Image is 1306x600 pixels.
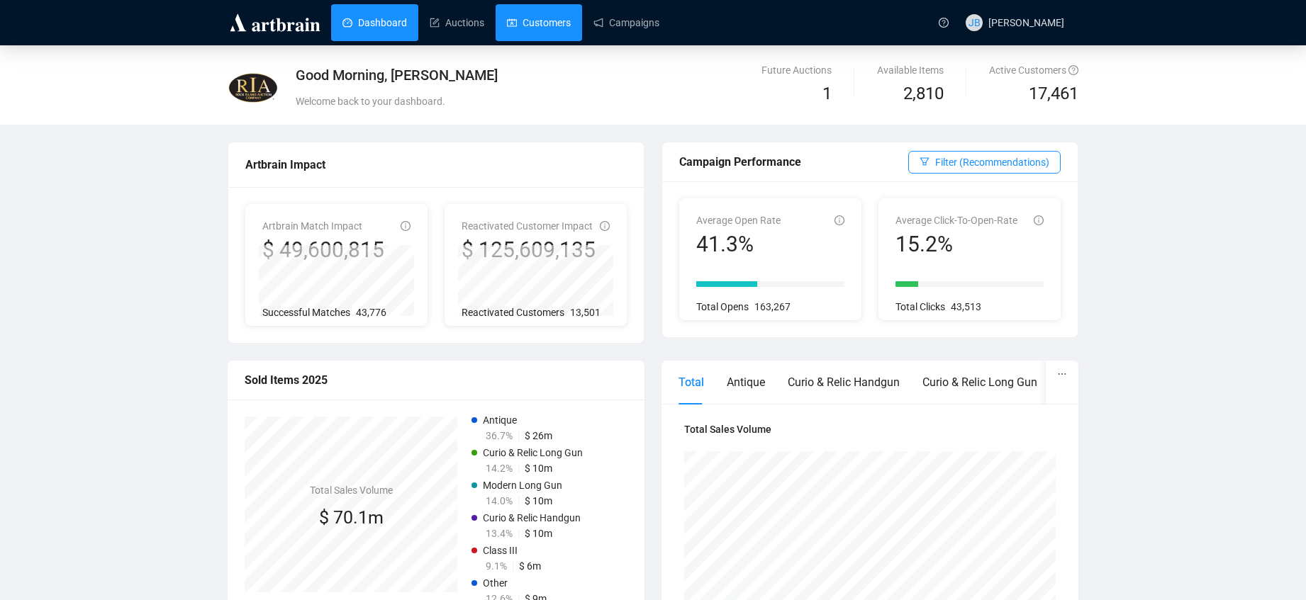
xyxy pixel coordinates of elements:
span: Reactivated Customers [462,307,564,318]
span: 9.1% [486,560,507,572]
span: Active Customers [989,64,1078,76]
a: Campaigns [593,4,659,41]
span: Antique [483,414,517,426]
span: info-circle [600,221,610,231]
div: Good Morning, [PERSON_NAME] [296,65,791,85]
button: Filter (Recommendations) [908,151,1061,174]
span: 13.4% [486,528,513,539]
div: Sold Items 2025 [245,371,627,389]
span: Modern Long Gun [483,480,562,491]
span: Filter (Recommendations) [935,154,1049,170]
a: Customers [507,4,571,41]
a: Dashboard [342,4,407,41]
span: Class III [483,545,518,556]
span: $ 6m [519,560,541,572]
span: Reactivated Customer Impact [462,220,593,232]
span: Artbrain Match Impact [262,220,362,232]
div: Curio & Relic Handgun [788,373,900,391]
img: logo [228,11,323,34]
span: ellipsis [1057,369,1067,379]
span: $ 70.1m [319,507,384,528]
span: question-circle [1068,65,1078,75]
h4: Total Sales Volume [310,482,393,498]
span: [PERSON_NAME] [988,17,1064,28]
span: Average Click-To-Open-Rate [895,215,1017,226]
span: Average Open Rate [696,215,781,226]
span: 163,267 [754,301,791,312]
div: 41.3% [696,231,781,258]
span: 13,501 [570,307,601,318]
span: 43,776 [356,307,386,318]
span: $ 26m [525,430,552,441]
span: Total Clicks [895,301,945,312]
span: JB [969,15,981,30]
a: Auctions [430,4,484,41]
span: $ 10m [525,528,552,539]
div: Artbrain Impact [245,156,627,174]
div: Available Items [877,62,944,78]
span: 14.0% [486,495,513,506]
span: 36.7% [486,430,513,441]
span: 2,810 [903,81,944,108]
span: Successful Matches [262,307,350,318]
span: 17,461 [1029,81,1078,108]
button: ellipsis [1046,361,1078,387]
div: Antique [727,373,765,391]
div: Welcome back to your dashboard. [296,94,791,109]
span: Curio & Relic Handgun [483,512,581,523]
h4: Total Sales Volume [684,421,1056,437]
span: $ 10m [525,463,552,474]
img: de529bb34097-_DAN_RIAC_LOGO_VECTOR4.png.jpg [228,63,278,113]
span: 1 [822,84,832,103]
div: $ 125,609,135 [462,237,596,264]
span: info-circle [835,215,844,225]
span: Total Opens [696,301,749,312]
span: 43,513 [951,301,981,312]
span: Other [483,577,508,589]
span: 14.2% [486,463,513,474]
div: 15.2% [895,231,1017,258]
div: Total [679,373,704,391]
div: $ 49,600,815 [262,237,384,264]
div: Curio & Relic Long Gun [922,373,1037,391]
span: question-circle [939,18,949,28]
div: Campaign Performance [679,153,908,171]
span: filter [920,157,930,166]
span: info-circle [1034,215,1044,225]
span: $ 10m [525,495,552,506]
span: info-circle [401,221,411,231]
span: Curio & Relic Long Gun [483,447,583,458]
div: Future Auctions [761,62,832,78]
